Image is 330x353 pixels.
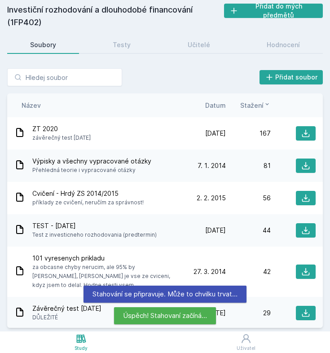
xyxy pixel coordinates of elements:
button: Stažení [240,101,271,110]
a: Uživatel [162,331,330,353]
span: 27. 3. 2014 [194,267,226,276]
div: Stahování se připravuje. Může to chvilku trvat… [84,286,246,303]
span: za obcasne chyby nerucim, ale 95% by [PERSON_NAME], [PERSON_NAME] je vse ze cviceni, kdyz jsem to... [32,263,177,290]
a: Hodnocení [244,36,323,54]
div: Hodnocení [267,40,300,49]
div: 56 [226,194,271,203]
span: [DATE] [205,129,226,138]
div: Soubory [30,40,56,49]
span: závěrečný test [DATE] [32,133,91,142]
span: 2. 2. 2015 [197,194,226,203]
div: Study [75,345,88,352]
a: Testy [90,36,154,54]
button: Přidat soubor [260,70,323,84]
span: Test z investicneho rozhodovania (predtermin) [32,230,157,239]
span: Cvičení - Hrdý ZS 2014/2015 [32,189,144,198]
button: Název [22,101,41,110]
span: Přehledná teorie i vypracované otázky [32,166,151,175]
div: Úspěch! Stahovaní začíná… [114,307,216,324]
div: 167 [226,129,271,138]
div: Testy [113,40,131,49]
span: 7. 1. 2014 [198,161,226,170]
span: Stažení [240,101,264,110]
input: Hledej soubor [7,68,122,86]
div: 81 [226,161,271,170]
button: Datum [205,101,226,110]
div: Učitelé [188,40,210,49]
div: 29 [226,309,271,318]
span: 101 vyresenych prikladu [32,254,177,263]
a: Soubory [7,36,79,54]
h2: Investiční rozhodování a dlouhodobé financování (1FP402) [7,4,224,29]
button: Přidat do mých předmětů [224,4,323,18]
span: ZT 2020 [32,124,91,133]
span: DŮLEŽITÉ [32,313,101,322]
div: 42 [226,267,271,276]
a: Učitelé [165,36,233,54]
span: TEST - [DATE] [32,221,157,230]
span: [DATE] [205,226,226,235]
div: 44 [226,226,271,235]
div: Uživatel [237,345,255,352]
span: Závěrečný test [DATE] [32,304,101,313]
span: Výpisky a všechny vypracované otázky [32,157,151,166]
span: příklady ze cvičení, neručím za správnost! [32,198,144,207]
